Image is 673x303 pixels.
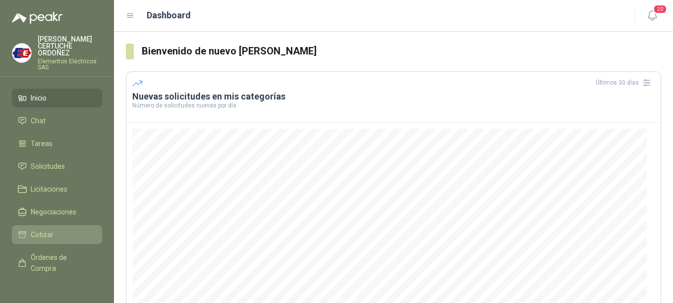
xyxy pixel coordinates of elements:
a: Solicitudes [12,157,102,176]
p: Número de solicitudes nuevas por día [132,102,655,108]
span: 20 [653,4,667,14]
a: Órdenes de Compra [12,248,102,278]
a: Negociaciones [12,202,102,221]
div: Últimos 30 días [596,75,655,91]
img: Company Logo [12,44,31,62]
a: Licitaciones [12,180,102,199]
img: Logo peakr [12,12,62,24]
button: 20 [643,7,661,25]
a: Chat [12,111,102,130]
span: Tareas [31,138,53,149]
a: Cotizar [12,225,102,244]
h3: Nuevas solicitudes en mis categorías [132,91,655,102]
h1: Dashboard [147,8,191,22]
span: Órdenes de Compra [31,252,93,274]
span: Chat [31,115,46,126]
h3: Bienvenido de nuevo [PERSON_NAME] [142,44,661,59]
p: Elementos Eléctricos SAS [38,58,102,70]
span: Negociaciones [31,206,76,217]
span: Inicio [31,93,47,103]
span: Licitaciones [31,184,67,195]
a: Inicio [12,89,102,107]
a: Tareas [12,134,102,153]
span: Cotizar [31,229,54,240]
p: [PERSON_NAME] CERTUCHE ORDOÑEZ [38,36,102,56]
span: Solicitudes [31,161,65,172]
